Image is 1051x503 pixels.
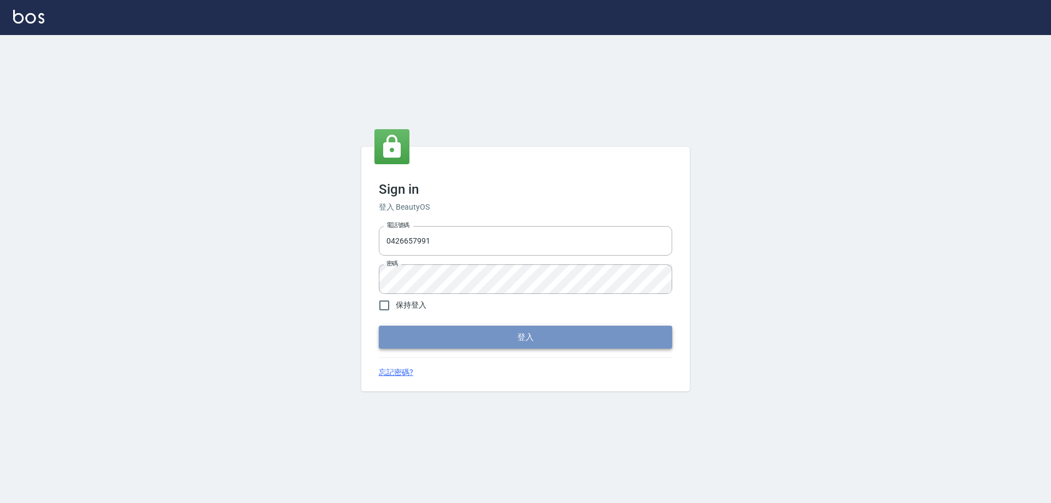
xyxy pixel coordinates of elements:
[379,326,672,349] button: 登入
[386,221,409,229] label: 電話號碼
[13,10,44,24] img: Logo
[379,367,413,378] a: 忘記密碼?
[386,259,398,268] label: 密碼
[379,201,672,213] h6: 登入 BeautyOS
[396,299,426,311] span: 保持登入
[379,182,672,197] h3: Sign in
